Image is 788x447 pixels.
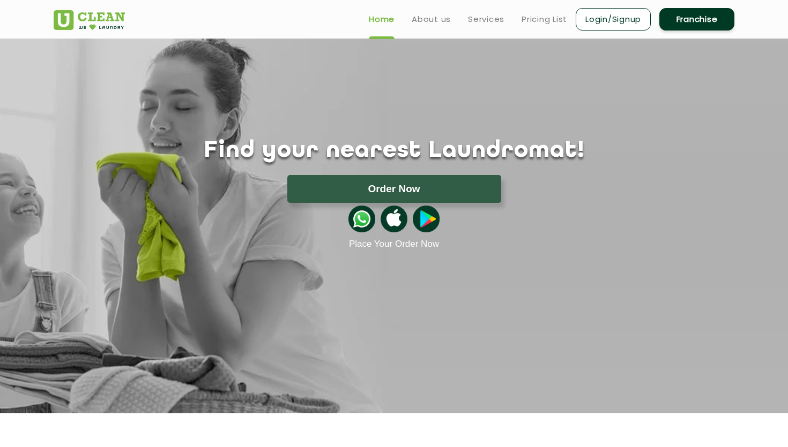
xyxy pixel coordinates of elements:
[54,10,125,30] img: UClean Laundry and Dry Cleaning
[46,138,742,164] h1: Find your nearest Laundromat!
[576,8,651,31] a: Login/Signup
[659,8,734,31] a: Franchise
[349,239,439,249] a: Place Your Order Now
[522,13,567,26] a: Pricing List
[287,175,501,203] button: Order Now
[381,206,407,232] img: apple-icon.png
[348,206,375,232] img: whatsappicon.png
[412,13,451,26] a: About us
[468,13,504,26] a: Services
[413,206,440,232] img: playstoreicon.png
[369,13,395,26] a: Home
